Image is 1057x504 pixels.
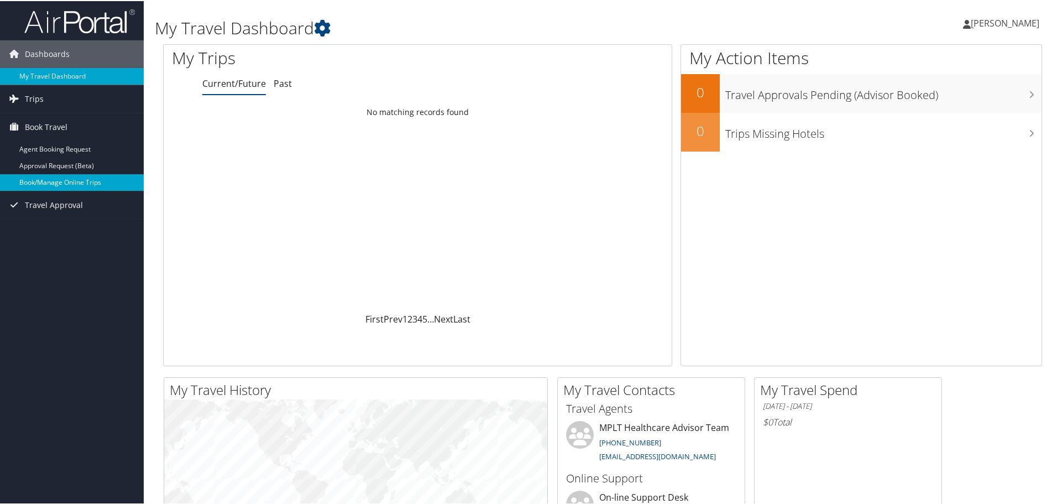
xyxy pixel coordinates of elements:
[725,81,1042,102] h3: Travel Approvals Pending (Advisor Booked)
[402,312,407,324] a: 1
[763,400,933,411] h6: [DATE] - [DATE]
[681,112,1042,150] a: 0Trips Missing Hotels
[760,380,941,398] h2: My Travel Spend
[434,312,453,324] a: Next
[453,312,470,324] a: Last
[763,415,933,427] h6: Total
[412,312,417,324] a: 3
[170,380,547,398] h2: My Travel History
[599,450,716,460] a: [EMAIL_ADDRESS][DOMAIN_NAME]
[599,437,661,446] a: [PHONE_NUMBER]
[274,76,292,89] a: Past
[681,73,1042,112] a: 0Travel Approvals Pending (Advisor Booked)
[172,45,452,69] h1: My Trips
[725,119,1042,141] h3: Trips Missing Hotels
[155,15,752,39] h1: My Travel Dashboard
[417,312,422,324] a: 4
[422,312,427,324] a: 5
[202,76,266,89] a: Current/Future
[25,84,44,112] span: Trips
[681,82,720,101] h2: 0
[763,415,773,427] span: $0
[427,312,434,324] span: …
[566,400,736,415] h3: Travel Agents
[365,312,384,324] a: First
[25,112,67,140] span: Book Travel
[25,39,70,67] span: Dashboards
[24,7,135,33] img: airportal-logo.png
[25,190,83,218] span: Travel Approval
[566,470,736,485] h3: Online Support
[561,420,742,465] li: MPLT Healthcare Advisor Team
[681,45,1042,69] h1: My Action Items
[384,312,402,324] a: Prev
[563,380,745,398] h2: My Travel Contacts
[164,101,672,121] td: No matching records found
[681,121,720,139] h2: 0
[963,6,1050,39] a: [PERSON_NAME]
[407,312,412,324] a: 2
[971,16,1039,28] span: [PERSON_NAME]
